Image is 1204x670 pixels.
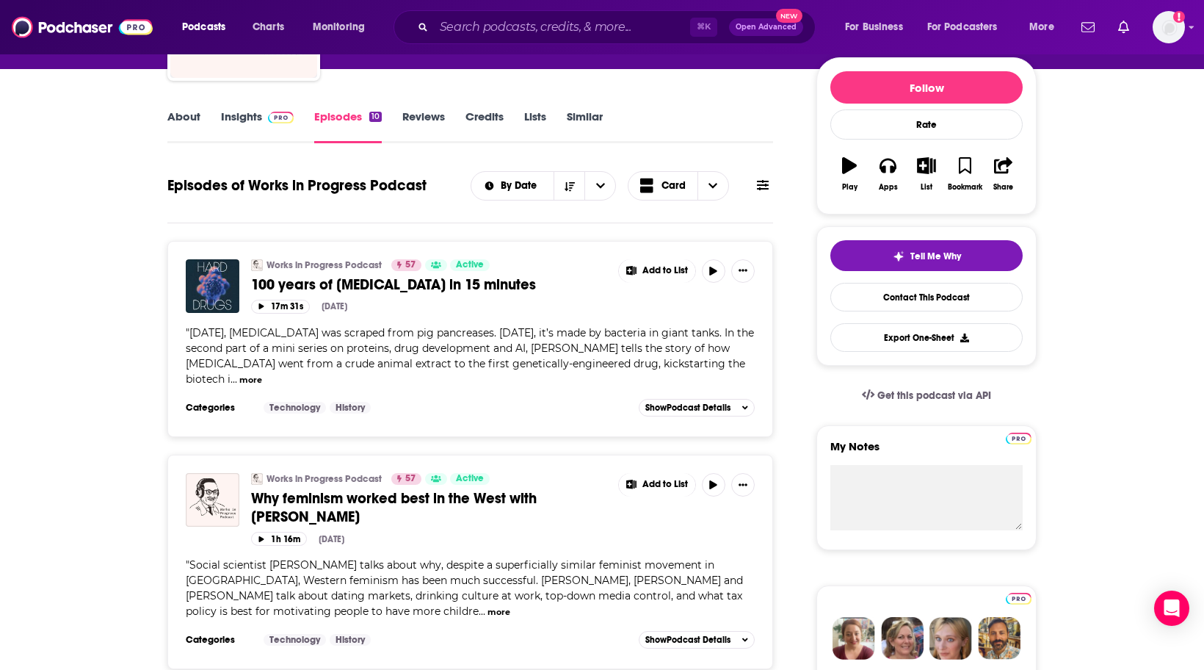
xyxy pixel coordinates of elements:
span: Open Advanced [736,24,797,31]
a: Credits [465,109,504,143]
span: Card [661,181,686,191]
button: Show More Button [619,259,695,283]
span: Logged in as Isla [1153,11,1185,43]
img: Podchaser - Follow, Share and Rate Podcasts [12,13,153,41]
button: ShowPodcast Details [639,631,755,649]
span: ... [479,605,485,618]
a: 57 [391,473,421,485]
h3: Categories [186,634,252,646]
img: Podchaser Pro [1006,433,1031,444]
div: List [921,183,932,192]
button: open menu [302,15,384,39]
div: Search podcasts, credits, & more... [407,10,830,44]
button: 17m 31s [251,300,310,314]
button: Show More Button [619,473,695,497]
a: Get this podcast via API [850,378,1003,414]
span: New [776,9,802,23]
span: Active [456,472,484,486]
button: open menu [918,15,1019,39]
a: Similar [567,109,603,143]
button: Follow [830,71,1023,104]
div: Open Intercom Messenger [1154,591,1189,626]
button: tell me why sparkleTell Me Why [830,240,1023,271]
img: Why feminism worked best in the West with Alice Evans [186,473,239,527]
span: " [186,326,754,386]
a: 57 [391,259,421,271]
span: 100 years of [MEDICAL_DATA] in 15 minutes [251,275,536,294]
span: 57 [405,472,416,486]
span: For Podcasters [927,17,998,37]
span: For Business [845,17,903,37]
a: Works in Progress Podcast [266,473,382,485]
button: open menu [835,15,921,39]
a: Lists [524,109,546,143]
div: Rate [830,109,1023,140]
img: Jon Profile [978,617,1020,660]
img: Podchaser Pro [1006,593,1031,605]
span: Add to List [642,479,688,490]
img: Works in Progress Podcast [251,259,263,271]
a: Why feminism worked best in the West with [PERSON_NAME] [251,489,608,526]
a: Technology [264,634,326,646]
button: ShowPodcast Details [639,399,755,417]
span: Tell Me Why [910,251,961,262]
span: Get this podcast via API [877,389,991,402]
span: ... [231,372,237,386]
a: Pro website [1006,591,1031,605]
h3: Categories [186,402,252,414]
h2: Choose List sort [471,171,617,201]
span: [DATE], [MEDICAL_DATA] was scraped from pig pancreases. [DATE], it’s made by bacteria in giant ta... [186,326,754,386]
a: Contact This Podcast [830,283,1023,311]
button: Sort Direction [554,172,584,200]
input: Search podcasts, credits, & more... [434,15,690,39]
button: 1h 16m [251,532,307,546]
span: Show Podcast Details [645,403,730,413]
button: List [907,148,946,201]
svg: Add a profile image [1173,11,1185,23]
button: Show More Button [731,259,755,283]
span: 57 [405,258,416,273]
button: more [239,374,262,386]
a: About [167,109,200,143]
button: more [487,606,510,619]
button: Share [984,148,1023,201]
a: Works in Progress Podcast [266,259,382,271]
div: [DATE] [322,301,347,311]
div: Apps [879,183,898,192]
img: Barbara Profile [881,617,924,660]
img: 100 years of insulin in 15 minutes [186,259,239,313]
img: User Profile [1153,11,1185,43]
a: Show notifications dropdown [1076,15,1100,40]
span: Charts [253,17,284,37]
a: 100 years of [MEDICAL_DATA] in 15 minutes [251,275,608,294]
span: Active [456,258,484,273]
span: Why feminism worked best in the West with [PERSON_NAME] [251,489,537,526]
a: InsightsPodchaser Pro [221,109,294,143]
button: Export One-Sheet [830,323,1023,352]
a: Show notifications dropdown [1112,15,1135,40]
button: Show More Button [731,473,755,497]
span: Podcasts [182,17,225,37]
a: Active [450,259,490,271]
button: open menu [471,181,554,191]
button: open menu [1019,15,1073,39]
div: Share [993,183,1013,192]
button: Show profile menu [1153,11,1185,43]
span: Social scientist [PERSON_NAME] talks about why, despite a superficially similar feminist movement... [186,558,743,618]
img: Jules Profile [929,617,972,660]
h1: Episodes of Works in Progress Podcast [167,176,427,195]
button: Apps [868,148,907,201]
button: Choose View [628,171,729,201]
span: More [1029,17,1054,37]
a: Active [450,473,490,485]
div: 10 [369,112,382,122]
button: open menu [172,15,244,39]
a: Episodes10 [314,109,382,143]
img: Works in Progress Podcast [251,473,263,485]
div: Play [842,183,857,192]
